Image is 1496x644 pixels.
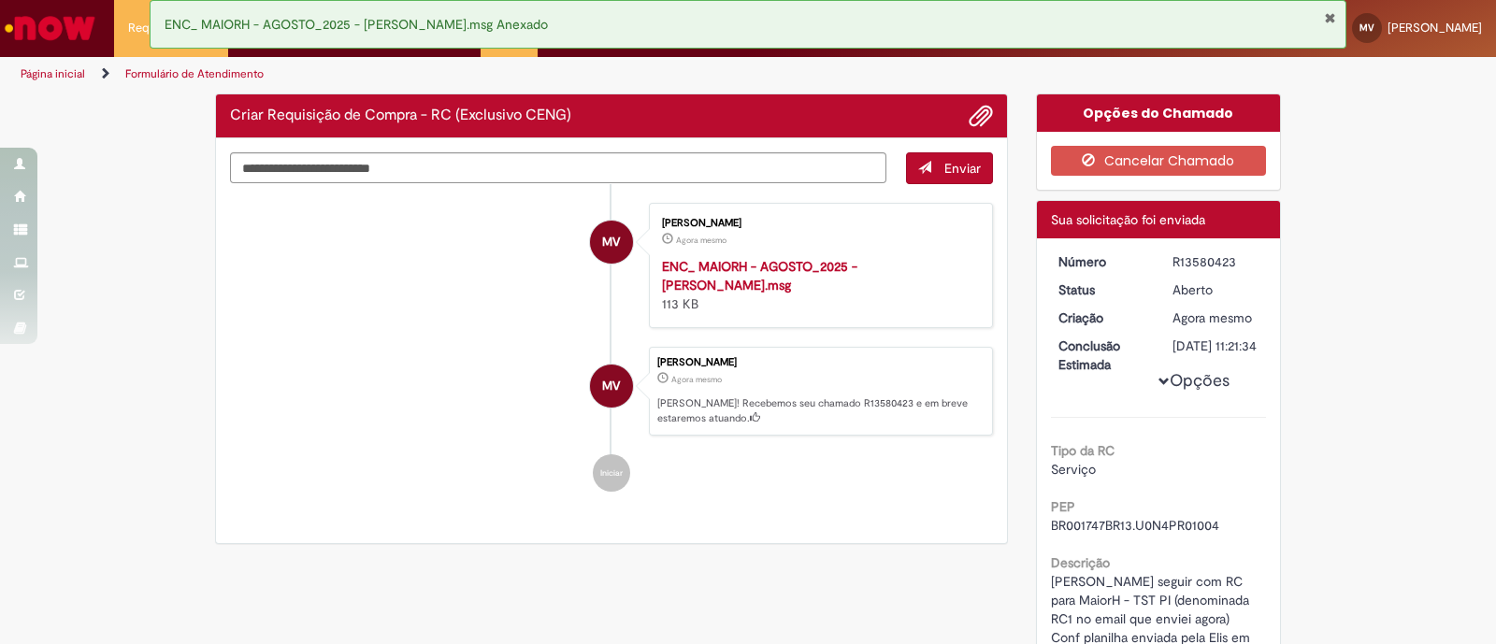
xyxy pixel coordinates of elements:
img: ServiceNow [2,9,98,47]
span: [PERSON_NAME] [1388,20,1482,36]
dt: Criação [1044,308,1159,327]
li: Maria Isaura De Paula Valim [230,347,993,436]
dt: Número [1044,252,1159,271]
span: Agora mesmo [676,235,726,246]
a: Formulário de Atendimento [125,66,264,81]
time: 30/09/2025 10:21:06 [676,235,726,246]
div: Aberto [1172,280,1259,299]
span: Agora mesmo [1172,309,1252,326]
span: MV [602,364,620,408]
dt: Conclusão Estimada [1044,336,1159,374]
button: Enviar [906,152,993,184]
div: Maria Isaura De Paula Valim [590,365,633,408]
a: Página inicial [21,66,85,81]
span: ENC_ MAIORH - AGOSTO_2025 - [PERSON_NAME].msg Anexado [165,16,548,33]
button: Fechar Notificação [1324,10,1336,25]
span: Requisições [128,19,194,37]
time: 30/09/2025 10:21:31 [1172,309,1252,326]
span: Serviço [1051,461,1096,478]
ul: Trilhas de página [14,57,984,92]
button: Cancelar Chamado [1051,146,1267,176]
span: Agora mesmo [671,374,722,385]
div: 30/09/2025 10:21:31 [1172,308,1259,327]
b: Descrição [1051,554,1110,571]
dt: Status [1044,280,1159,299]
div: Maria Isaura De Paula Valim [590,221,633,264]
button: Adicionar anexos [969,104,993,128]
div: [DATE] 11:21:34 [1172,336,1259,355]
span: MV [602,220,620,265]
div: [PERSON_NAME] [662,218,973,229]
span: BR001747BR13.U0N4PR01004 [1051,517,1219,534]
div: R13580423 [1172,252,1259,271]
b: PEP [1051,498,1075,515]
h2: Criar Requisição de Compra - RC (Exclusivo CENG) Histórico de tíquete [230,107,571,124]
span: Enviar [944,160,981,177]
ul: Histórico de tíquete [230,184,993,511]
div: [PERSON_NAME] [657,357,983,368]
b: Tipo da RC [1051,442,1115,459]
span: MV [1359,21,1374,34]
span: Sua solicitação foi enviada [1051,211,1205,228]
a: ENC_ MAIORH - AGOSTO_2025 - [PERSON_NAME].msg [662,258,857,293]
p: [PERSON_NAME]! Recebemos seu chamado R13580423 e em breve estaremos atuando. [657,396,983,425]
div: 113 KB [662,257,973,313]
textarea: Digite sua mensagem aqui... [230,152,886,184]
time: 30/09/2025 10:21:31 [671,374,722,385]
div: Opções do Chamado [1037,94,1281,132]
